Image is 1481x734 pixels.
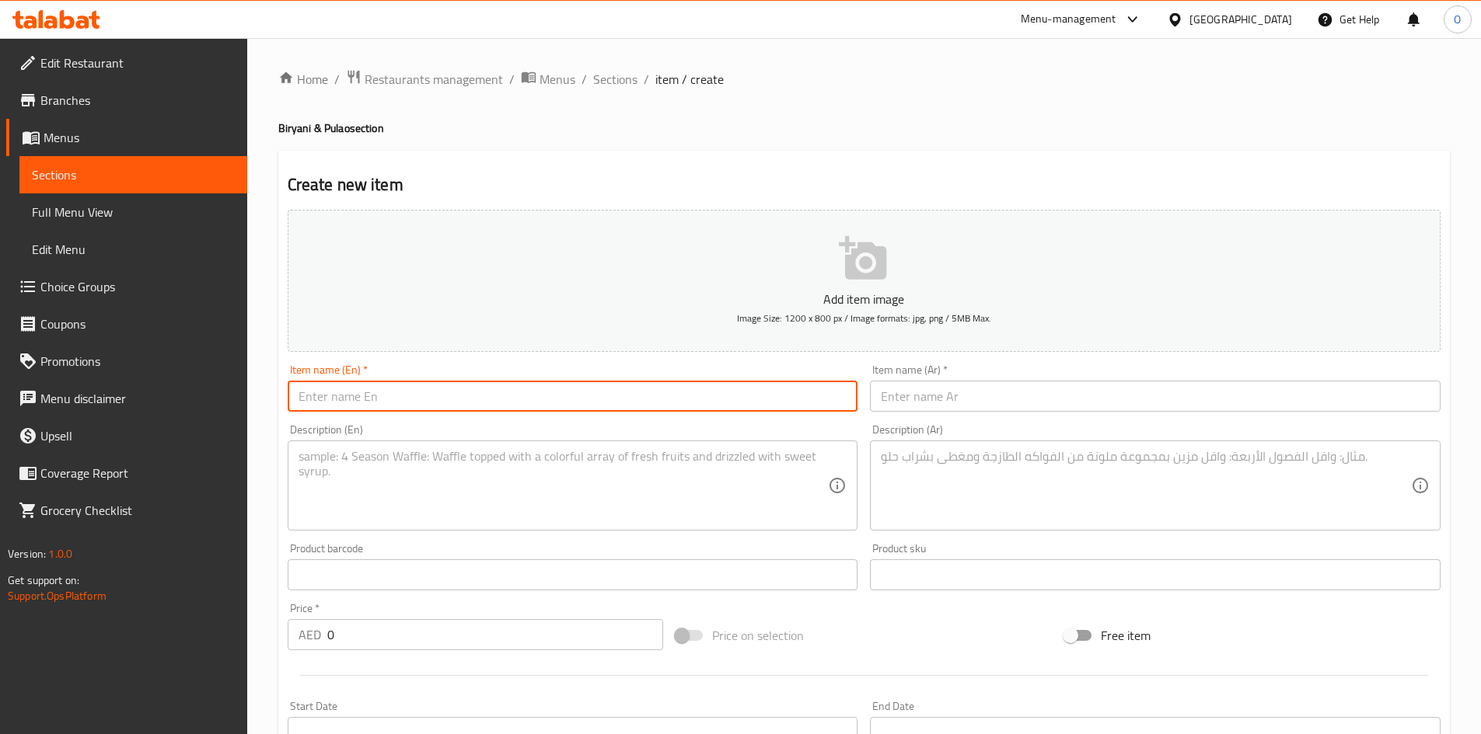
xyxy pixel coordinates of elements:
[40,277,235,296] span: Choice Groups
[521,69,575,89] a: Menus
[582,70,587,89] li: /
[40,426,235,445] span: Upsell
[870,559,1441,590] input: Please enter product sku
[509,70,515,89] li: /
[593,70,637,89] a: Sections
[8,570,79,590] span: Get support on:
[299,625,321,644] p: AED
[712,626,804,645] span: Price on selection
[6,44,247,82] a: Edit Restaurant
[278,70,328,89] a: Home
[40,464,235,482] span: Coverage Report
[334,70,340,89] li: /
[870,381,1441,412] input: Enter name Ar
[40,352,235,370] span: Promotions
[1189,11,1292,28] div: [GEOGRAPHIC_DATA]
[6,380,247,417] a: Menu disclaimer
[6,454,247,492] a: Coverage Report
[40,54,235,72] span: Edit Restaurant
[644,70,649,89] li: /
[40,91,235,110] span: Branches
[540,70,575,89] span: Menus
[44,128,235,147] span: Menus
[1021,10,1116,29] div: Menu-management
[40,389,235,408] span: Menu disclaimer
[40,501,235,520] span: Grocery Checklist
[40,315,235,333] span: Coupons
[19,156,247,193] a: Sections
[365,70,503,89] span: Restaurants management
[278,69,1450,89] nav: breadcrumb
[312,290,1416,308] p: Add item image
[8,586,107,606] a: Support.OpsPlatform
[6,82,247,119] a: Branches
[6,268,247,305] a: Choice Groups
[6,119,247,156] a: Menus
[32,165,235,184] span: Sections
[288,559,858,590] input: Please enter product barcode
[19,231,247,268] a: Edit Menu
[327,619,664,650] input: Please enter price
[32,240,235,259] span: Edit Menu
[6,417,247,454] a: Upsell
[48,544,72,564] span: 1.0.0
[6,305,247,343] a: Coupons
[288,210,1441,352] button: Add item imageImage Size: 1200 x 800 px / Image formats: jpg, png / 5MB Max.
[1101,626,1151,645] span: Free item
[737,309,991,327] span: Image Size: 1200 x 800 px / Image formats: jpg, png / 5MB Max.
[19,193,247,231] a: Full Menu View
[8,544,46,564] span: Version:
[288,173,1441,197] h2: Create new item
[655,70,724,89] span: item / create
[346,69,503,89] a: Restaurants management
[278,120,1450,136] h4: Biryani & Pulao section
[6,492,247,529] a: Grocery Checklist
[1454,11,1461,28] span: O
[32,203,235,221] span: Full Menu View
[288,381,858,412] input: Enter name En
[6,343,247,380] a: Promotions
